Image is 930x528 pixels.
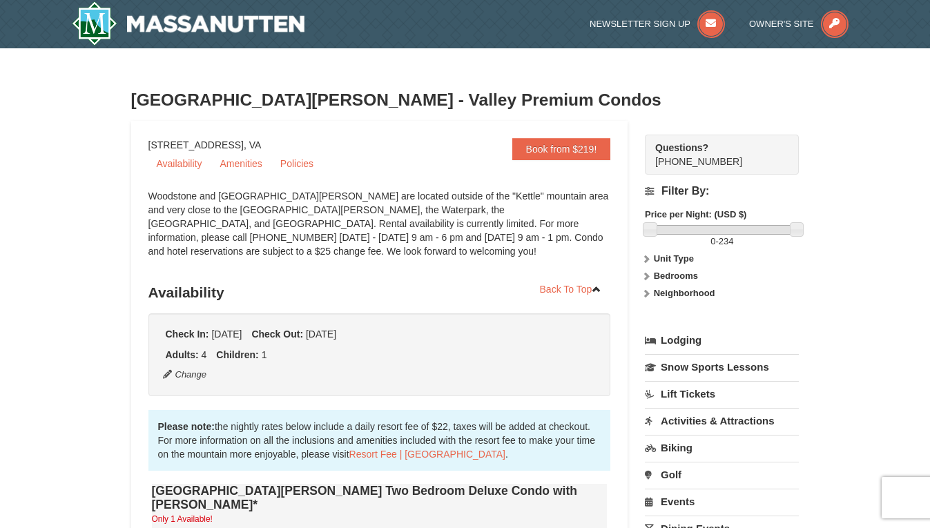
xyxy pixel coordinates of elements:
a: Massanutten Resort [72,1,305,46]
a: Back To Top [531,279,611,300]
a: Owner's Site [749,19,849,29]
span: 4 [202,349,207,360]
a: Policies [272,153,322,174]
h4: Filter By: [645,185,799,197]
span: Newsletter Sign Up [590,19,690,29]
a: Amenities [211,153,270,174]
span: Owner's Site [749,19,814,29]
img: Massanutten Resort Logo [72,1,305,46]
strong: Please note: [158,421,215,432]
a: Newsletter Sign Up [590,19,725,29]
div: Woodstone and [GEOGRAPHIC_DATA][PERSON_NAME] are located outside of the "Kettle" mountain area an... [148,189,611,272]
a: Snow Sports Lessons [645,354,799,380]
div: the nightly rates below include a daily resort fee of $22, taxes will be added at checkout. For m... [148,410,611,471]
span: [DATE] [211,329,242,340]
h3: [GEOGRAPHIC_DATA][PERSON_NAME] - Valley Premium Condos [131,86,800,114]
span: 0 [710,236,715,246]
span: 234 [719,236,734,246]
strong: Questions? [655,142,708,153]
strong: Price per Night: (USD $) [645,209,746,219]
a: Book from $219! [512,138,611,160]
h4: [GEOGRAPHIC_DATA][PERSON_NAME] Two Bedroom Deluxe Condo with [PERSON_NAME]* [152,484,608,511]
strong: Children: [216,349,258,360]
a: Activities & Attractions [645,408,799,433]
strong: Neighborhood [654,288,715,298]
a: Biking [645,435,799,460]
a: Availability [148,153,211,174]
a: Lodging [645,328,799,353]
strong: Check Out: [251,329,303,340]
label: - [645,235,799,248]
a: Lift Tickets [645,381,799,407]
small: Only 1 Available! [152,514,213,524]
strong: Check In: [166,329,209,340]
a: Events [645,489,799,514]
a: Golf [645,462,799,487]
a: Resort Fee | [GEOGRAPHIC_DATA] [349,449,505,460]
strong: Bedrooms [654,271,698,281]
span: [PHONE_NUMBER] [655,141,774,167]
strong: Adults: [166,349,199,360]
h3: Availability [148,279,611,306]
strong: Unit Type [654,253,694,264]
span: [DATE] [306,329,336,340]
button: Change [162,367,208,382]
span: 1 [262,349,267,360]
